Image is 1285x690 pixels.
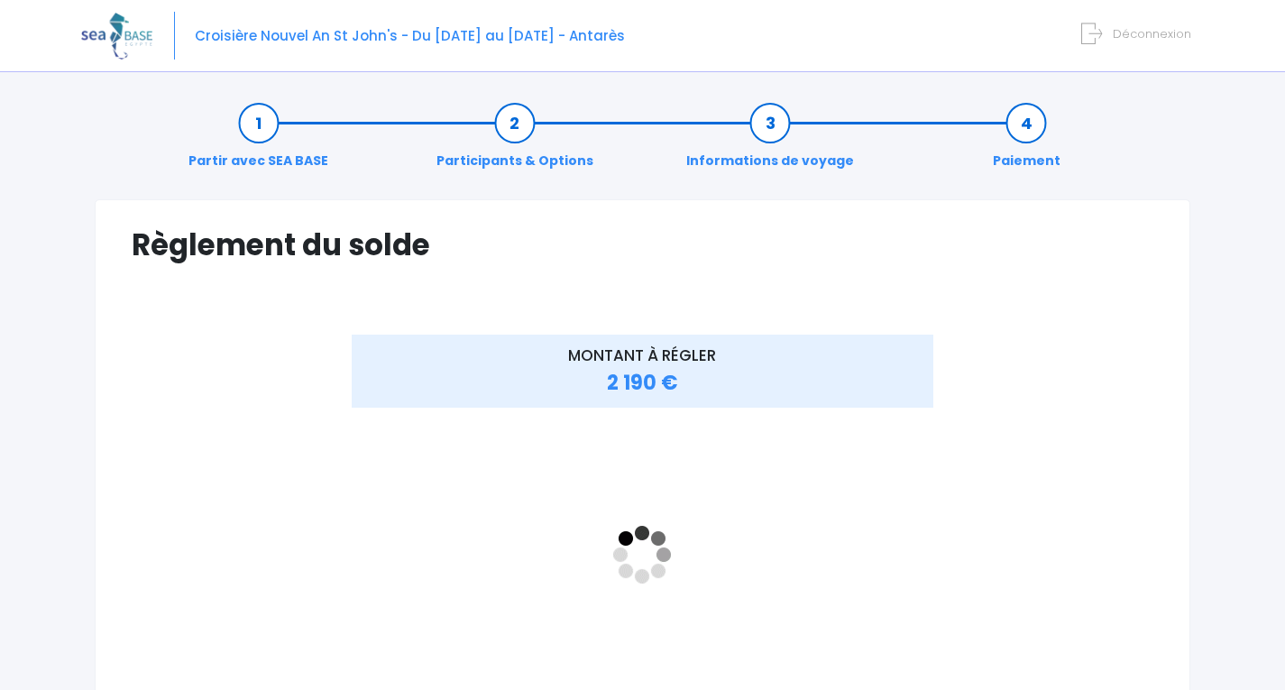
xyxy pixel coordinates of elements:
[427,114,602,170] a: Participants & Options
[607,369,678,397] span: 2 190 €
[179,114,337,170] a: Partir avec SEA BASE
[132,227,1153,262] h1: Règlement du solde
[984,114,1069,170] a: Paiement
[1113,25,1191,42] span: Déconnexion
[677,114,863,170] a: Informations de voyage
[352,419,933,690] iframe: <!-- //required -->
[195,26,625,45] span: Croisière Nouvel An St John's - Du [DATE] au [DATE] - Antarès
[568,345,716,366] span: MONTANT À RÉGLER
